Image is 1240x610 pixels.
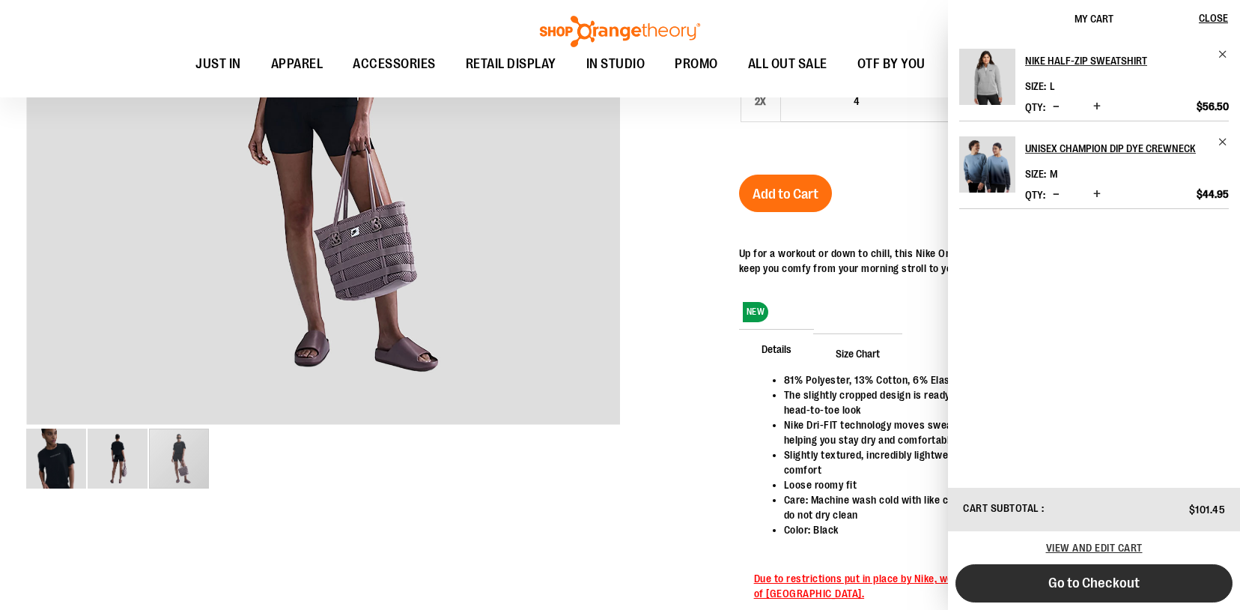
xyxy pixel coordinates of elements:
li: Slightly textured, incredibly lightweight jersey fabric dries quickly and drapes you in comfort [784,447,1199,477]
li: The slightly cropped design is ready to meet your favorite high-waisted leggings for a head-to-to... [784,387,1199,417]
li: Loose roomy fit [784,477,1199,492]
div: Up for a workout or down to chill, this Nike One Relaxed top works for it all. A loose, roomy fit... [739,246,1214,276]
div: image 1 of 3 [26,427,88,490]
span: Details [739,329,814,368]
h2: Nike Half-Zip Sweatshirt [1025,49,1209,73]
img: Unisex Champion Dip Dye Crewneck [959,136,1015,193]
span: NEW [743,302,769,322]
a: Remove item [1218,136,1229,148]
li: Nike Dri-FIT technology moves sweat away from your skin for quicker evaporation, helping you stay... [784,417,1199,447]
a: Unisex Champion Dip Dye Crewneck [959,136,1015,202]
span: $44.95 [1197,187,1229,201]
label: Qty [1025,189,1045,201]
div: $38.00 [940,94,1067,109]
img: Nike Half-Zip Sweatshirt [959,49,1015,105]
span: My Cart [1075,13,1113,25]
span: $101.45 [1189,504,1226,516]
a: Nike Half-Zip Sweatshirt [959,49,1015,115]
div: image 3 of 3 [149,427,209,490]
div: image 2 of 3 [88,427,149,490]
li: Product [959,49,1229,121]
li: Product [959,121,1229,209]
li: 81% Polyester, 13% Cotton, 6% Elastane [784,372,1199,387]
button: Add to Cart [739,175,832,212]
dt: Size [1025,80,1046,92]
button: Decrease product quantity [1049,187,1063,202]
a: Unisex Champion Dip Dye Crewneck [1025,136,1229,160]
li: Color: Black [784,522,1199,537]
span: Due to restrictions put in place by Nike, we are not allowed to sell or ship Nike product outside... [754,573,1193,600]
li: Care: Machine wash cold with like colors, tumble dry low, do not iron, do not bleach and do not d... [784,492,1199,522]
button: Increase product quantity [1089,100,1104,115]
span: APPAREL [271,47,323,81]
span: M [1050,168,1057,180]
a: Nike Half-Zip Sweatshirt [1025,49,1229,73]
span: Add to Cart [753,186,818,202]
a: Remove item [1218,49,1229,60]
span: Go to Checkout [1048,575,1140,591]
span: ALL OUT SALE [748,47,827,81]
span: Close [1199,12,1228,24]
button: Decrease product quantity [1049,100,1063,115]
span: L [1050,80,1055,92]
img: Nike Dri-FIT Cropped Short-Sleeve [26,429,86,489]
span: RETAIL DISPLAY [466,47,556,81]
button: Go to Checkout [955,564,1233,603]
span: Size Chart [813,333,902,372]
label: Qty [1025,101,1045,113]
img: Shop Orangetheory [538,16,702,47]
img: Nike Dri-FIT Cropped Short-Sleeve [88,429,148,489]
a: View and edit cart [1046,542,1143,554]
span: Cart Subtotal [963,502,1039,514]
div: 2X [750,90,772,112]
span: PROMO [675,47,718,81]
h2: Unisex Champion Dip Dye Crewneck [1025,136,1209,160]
span: OTF BY YOU [857,47,926,81]
span: ACCESSORIES [353,47,436,81]
dt: Size [1025,168,1046,180]
span: JUST IN [195,47,241,81]
span: 4 [854,95,860,107]
span: IN STUDIO [586,47,645,81]
span: $56.50 [1197,100,1229,113]
button: Increase product quantity [1089,187,1104,202]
